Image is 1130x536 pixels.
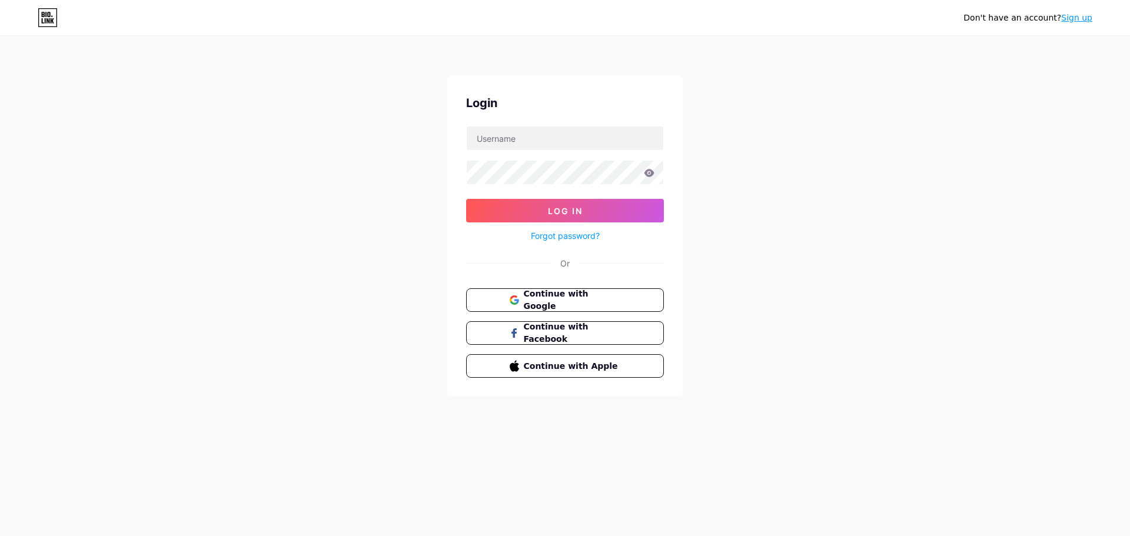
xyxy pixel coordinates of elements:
[531,229,600,242] a: Forgot password?
[466,354,664,378] button: Continue with Apple
[524,288,621,312] span: Continue with Google
[1061,13,1092,22] a: Sign up
[467,126,663,150] input: Username
[963,12,1092,24] div: Don't have an account?
[466,199,664,222] button: Log In
[548,206,583,216] span: Log In
[466,321,664,345] button: Continue with Facebook
[524,360,621,372] span: Continue with Apple
[524,321,621,345] span: Continue with Facebook
[466,288,664,312] button: Continue with Google
[466,94,664,112] div: Login
[560,257,570,269] div: Or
